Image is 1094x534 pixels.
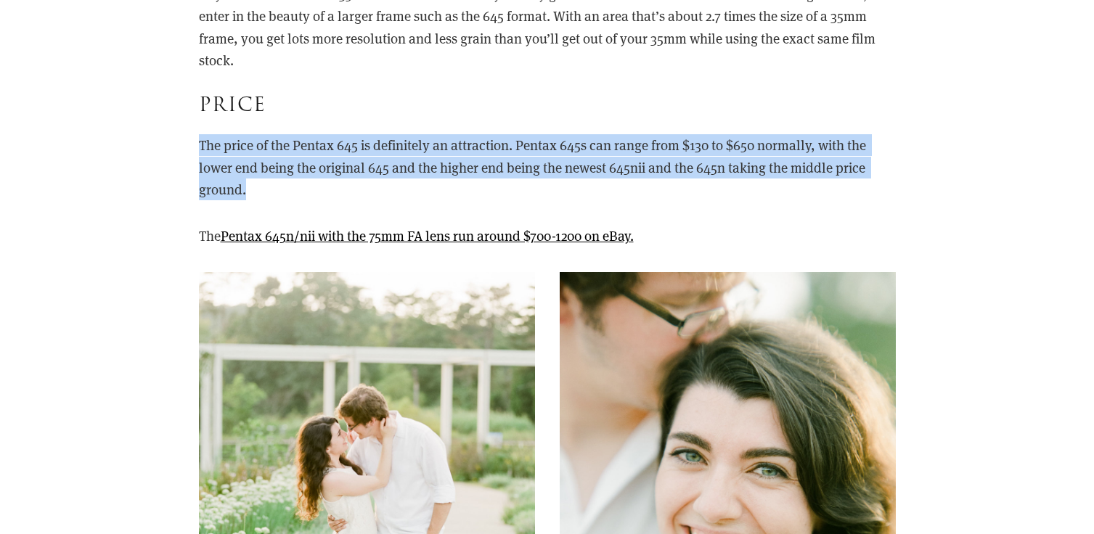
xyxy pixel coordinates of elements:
h3: Price [199,91,896,121]
p: The price of the Pentax 645 is definitely an attraction. Pentax 645s can range from $130 to $650 ... [199,134,896,200]
p: The [199,225,896,247]
a: Pentax 645n/nii with the 75mm FA lens run around $700-1200 on eBay. [221,226,634,245]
